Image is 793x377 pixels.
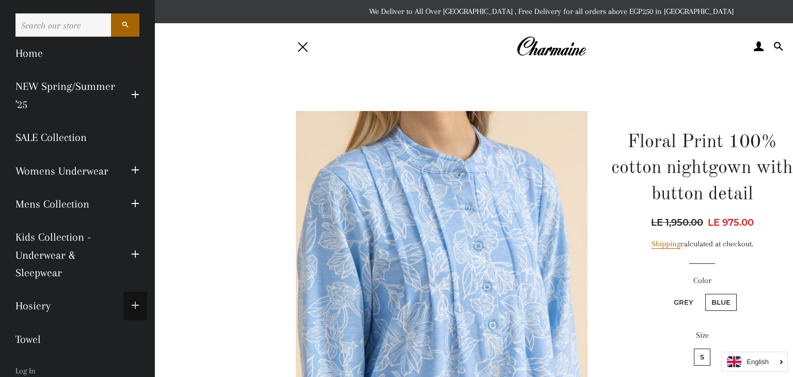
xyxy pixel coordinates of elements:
img: Charmaine Egypt [516,35,586,58]
label: S [694,349,710,366]
a: English [727,356,782,367]
a: Home [8,37,147,70]
a: Kids Collection - Underwear & Sleepwear [8,221,123,289]
label: Blue [705,294,737,311]
input: Search our store [15,13,111,37]
a: Shipping [652,239,680,249]
a: SALE Collection [8,121,147,154]
a: Hosiery [8,289,123,322]
a: Womens Underwear [8,154,123,187]
a: NEW Spring/Summer '25 [8,70,123,121]
i: English [747,358,769,365]
a: Towel [8,323,147,356]
span: LE 975.00 [708,217,754,228]
span: LE 1,950.00 [651,215,706,230]
label: Grey [668,294,700,311]
a: Mens Collection [8,187,123,221]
